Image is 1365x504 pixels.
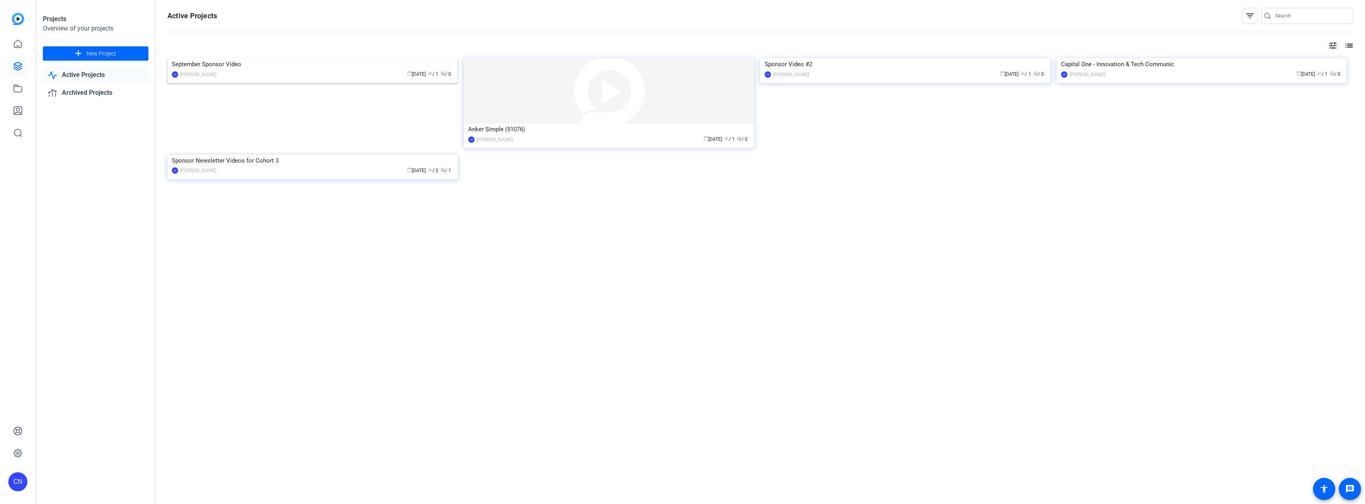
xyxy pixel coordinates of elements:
span: group [724,136,729,141]
span: / 0 [737,136,748,142]
span: calendar_today [1000,71,1005,76]
mat-icon: accessibility [1319,484,1329,494]
div: [PERSON_NAME] [1069,71,1105,79]
div: [PERSON_NAME] [180,167,216,174]
a: Active Projects [43,67,148,83]
div: CN [468,136,475,143]
span: radio [1033,71,1038,76]
div: Sponsor Newsletter Videos for Cohort 3 [172,155,453,167]
span: group [428,167,433,172]
div: Anker Simple (51076) [468,123,750,135]
span: calendar_today [407,167,412,172]
div: CN [8,472,27,491]
span: / 2 [428,168,438,173]
div: [PERSON_NAME] [180,71,216,79]
span: [DATE] [407,71,426,77]
span: [DATE] [407,168,426,173]
div: Sponsor Video #2 [765,58,1046,70]
span: / 0 [1033,71,1044,77]
span: / 1 [428,71,438,77]
span: [DATE] [1296,71,1315,77]
div: [PERSON_NAME] [477,136,513,144]
span: radio [737,136,742,141]
span: / 1 [724,136,735,142]
div: BR [172,167,178,174]
div: Capital One - Innovation & Tech Communic [1061,58,1342,70]
span: / 0 [440,71,451,77]
span: calendar_today [1296,71,1301,76]
span: group [1317,71,1322,76]
span: group [1021,71,1025,76]
div: September Sponsor Video [172,58,453,70]
span: radio [1330,71,1334,76]
h1: Active Projects [167,11,217,21]
mat-icon: message [1345,484,1355,494]
mat-icon: add [73,49,83,59]
span: / 1 [1021,71,1031,77]
img: blue-gradient.svg [12,13,24,25]
mat-icon: tune [1328,41,1338,50]
span: [DATE] [1000,71,1019,77]
mat-icon: filter_list [1245,11,1255,21]
a: Archived Projects [43,85,148,101]
input: Search [1275,11,1347,21]
span: radio [440,71,445,76]
span: / 0 [1330,71,1340,77]
span: radio [440,167,445,172]
span: / 1 [1317,71,1328,77]
span: / 1 [440,168,451,173]
span: calendar_today [704,136,708,141]
div: Overview of your projects [43,24,148,33]
div: CN [765,71,771,78]
span: New Project [87,50,116,58]
div: CN [172,71,178,78]
div: Projects [43,14,148,24]
button: New Project [43,46,148,61]
div: [PERSON_NAME] [773,71,809,79]
span: [DATE] [704,136,722,142]
span: calendar_today [407,71,412,76]
mat-icon: list [1344,41,1353,50]
span: group [428,71,433,76]
div: CN [1061,71,1067,78]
